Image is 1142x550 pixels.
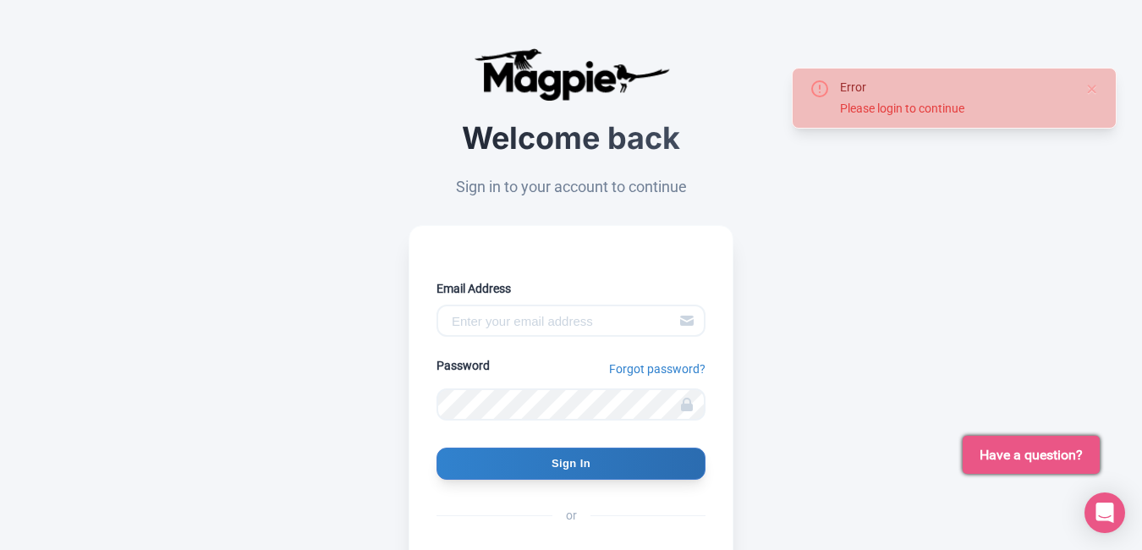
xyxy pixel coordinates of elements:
div: Error [840,79,1072,96]
a: Forgot password? [604,360,706,378]
span: Have a question? [980,445,1083,465]
button: Have a question? [963,436,1100,474]
button: Close [1085,79,1099,99]
label: Email Address [436,280,706,298]
p: Sign in to your account to continue [409,175,733,198]
img: logo-ab69f6fb50320c5b225c76a69d11143b.png [469,47,673,102]
input: Sign In [436,448,706,480]
h2: Welcome back [409,122,733,156]
span: or [552,507,590,525]
input: Enter your email address [436,305,706,337]
div: Please login to continue [840,100,1072,118]
label: Password [436,357,490,375]
div: Open Intercom Messenger [1084,492,1125,533]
